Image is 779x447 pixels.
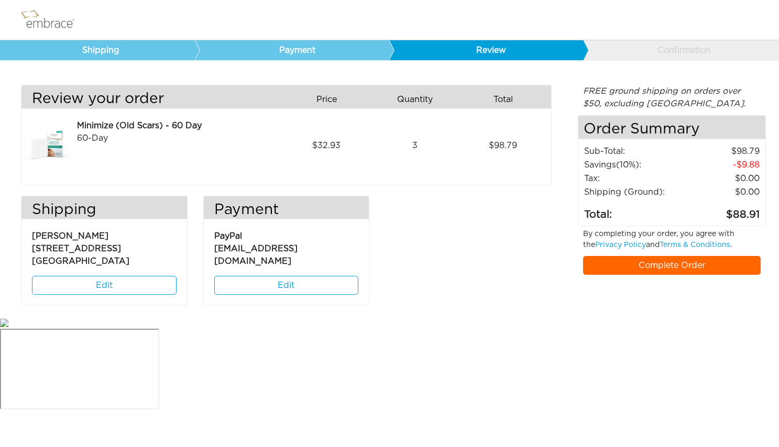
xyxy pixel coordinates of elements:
[681,158,760,172] td: 9.88
[584,172,681,185] td: Tax:
[21,119,74,172] img: dfa70dfa-8e49-11e7-8b1f-02e45ca4b85b.jpeg
[214,276,359,295] a: Edit
[578,85,766,110] div: FREE ground shipping on orders over $50, excluding [GEOGRAPHIC_DATA].
[583,256,761,275] a: Complete Order
[412,139,418,152] span: 3
[584,199,681,223] td: Total:
[389,40,584,60] a: Review
[397,93,433,106] span: Quantity
[214,232,242,240] span: PayPal
[18,7,86,33] img: logo.png
[463,91,551,108] div: Total
[660,241,730,249] a: Terms & Conditions
[681,144,760,158] td: 98.79
[575,229,769,256] div: By completing your order, you agree with the and .
[595,241,646,249] a: Privacy Policy
[681,199,760,223] td: 88.91
[584,144,681,158] td: Sub-Total:
[681,185,760,199] td: $0.00
[77,132,278,144] div: 60-Day
[489,139,517,152] span: 98.79
[32,276,177,295] a: Edit
[21,91,278,108] h3: Review your order
[578,116,765,139] h4: Order Summary
[77,119,278,132] div: Minimize (Old Scars) - 60 Day
[584,158,681,172] td: Savings :
[21,202,187,219] h3: Shipping
[312,139,341,152] span: 32.93
[584,185,681,199] td: Shipping (Ground):
[616,161,639,169] span: (10%)
[583,40,777,60] a: Confirmation
[32,225,177,267] p: [PERSON_NAME] [STREET_ADDRESS] [GEOGRAPHIC_DATA]
[204,202,369,219] h3: Payment
[286,91,374,108] div: Price
[214,244,298,265] span: [EMAIL_ADDRESS][DOMAIN_NAME]
[681,172,760,185] td: 0.00
[194,40,389,60] a: Payment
